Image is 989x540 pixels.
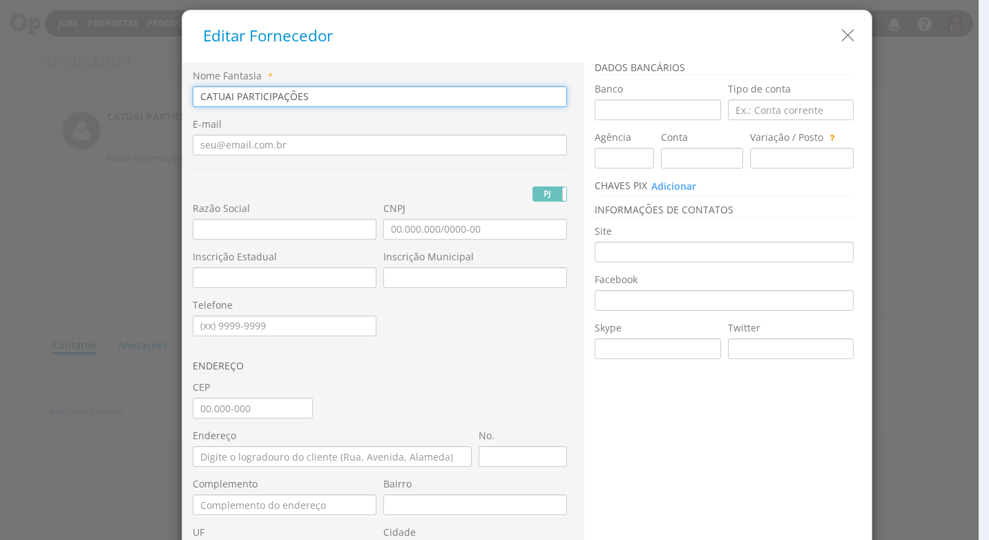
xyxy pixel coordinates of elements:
label: No. [479,429,494,443]
label: Nome Fantasia [193,69,262,83]
input: Digite o logradouro do cliente (Rua, Avenida, Alameda) [193,446,472,467]
label: UF [193,525,204,539]
label: Inscrição Estadual [193,250,277,264]
input: 00.000.000/0000-00 [383,219,567,240]
label: CNPJ [383,202,405,215]
label: Razão Social [193,202,250,215]
label: Variação / Posto [750,131,823,144]
label: Endereço [193,429,236,443]
label: Skype [595,321,622,335]
input: 00.000-000 [193,398,313,418]
label: Conta [661,131,688,144]
label: E-mail [193,117,222,131]
span: Utilize este campo para informar dados adicionais ou específicos para esta conta. Ex: 013 - Poupança [826,131,834,144]
label: Complemento [193,477,258,491]
h3: ENDEREÇO [193,360,567,374]
label: Telefone [193,298,233,312]
label: Twitter [728,321,760,335]
h3: Informações de Contatos [595,204,854,218]
label: CEP [193,380,210,394]
label: Inscrição Municipal [383,250,474,264]
input: (xx) 9999-9999 [193,316,376,336]
label: Banco [595,82,623,96]
label: Cidade [383,525,416,539]
label: Agência [595,131,631,144]
label: Tipo de conta [728,82,791,96]
input: Ex.: Conta corrente [728,99,854,120]
input: Complemento do endereço [193,494,376,515]
button: Adicionar [651,179,697,194]
span: Campo obrigatório [265,70,273,82]
label: PJ [533,187,566,201]
h5: Editar Fornecedor [203,28,861,45]
label: Site [595,224,612,238]
input: seu@email.com.br [193,135,567,155]
h3: Chaves PIX [595,179,854,197]
label: Facebook [595,273,637,287]
h3: Dados bancários [595,62,854,75]
label: Bairro [383,477,412,491]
